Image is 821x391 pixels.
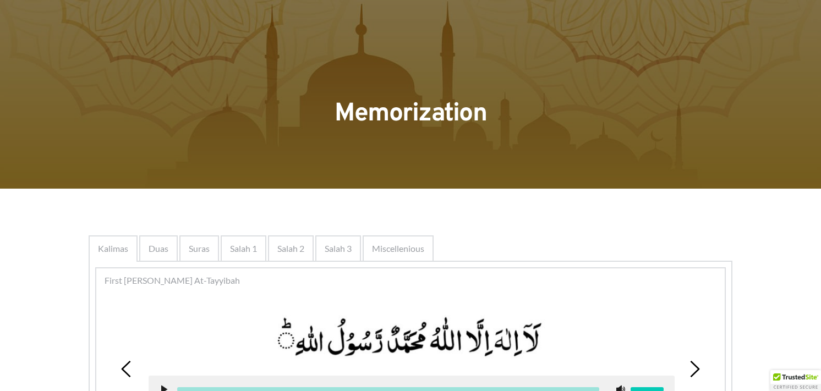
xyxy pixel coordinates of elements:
[149,242,168,255] span: Duas
[230,242,257,255] span: Salah 1
[770,370,821,391] div: TrustedSite Certified
[105,274,240,287] span: First [PERSON_NAME] At-Tayyibah
[189,242,210,255] span: Suras
[325,242,352,255] span: Salah 3
[372,242,424,255] span: Miscellenious
[277,242,304,255] span: Salah 2
[335,98,486,130] span: Memorization
[98,242,128,255] span: Kalimas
